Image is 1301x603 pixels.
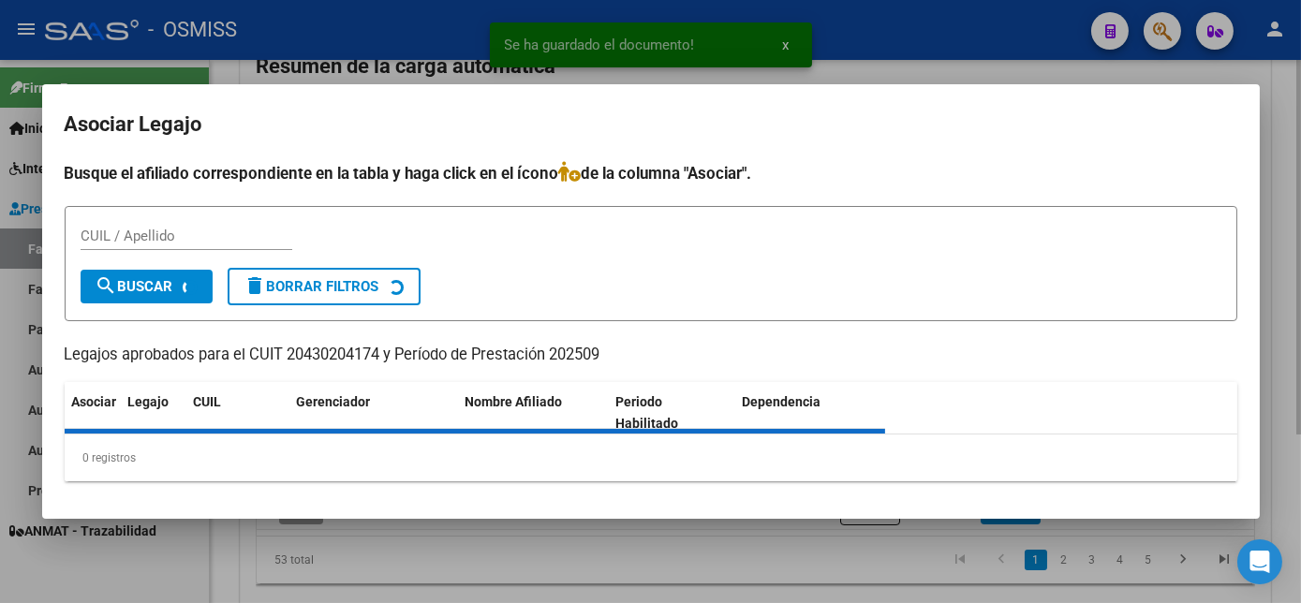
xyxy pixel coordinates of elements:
[65,434,1237,481] div: 0 registros
[289,382,458,444] datatable-header-cell: Gerenciador
[734,382,885,444] datatable-header-cell: Dependencia
[244,274,267,297] mat-icon: delete
[65,382,121,444] datatable-header-cell: Asociar
[244,278,379,295] span: Borrar Filtros
[742,394,821,409] span: Dependencia
[128,394,170,409] span: Legajo
[608,382,734,444] datatable-header-cell: Periodo Habilitado
[65,107,1237,142] h2: Asociar Legajo
[1237,539,1282,584] div: Open Intercom Messenger
[466,394,563,409] span: Nombre Afiliado
[121,382,186,444] datatable-header-cell: Legajo
[194,394,222,409] span: CUIL
[297,394,371,409] span: Gerenciador
[65,161,1237,185] h4: Busque el afiliado correspondiente en la tabla y haga click en el ícono de la columna "Asociar".
[458,382,609,444] datatable-header-cell: Nombre Afiliado
[615,394,678,431] span: Periodo Habilitado
[96,274,118,297] mat-icon: search
[228,268,421,305] button: Borrar Filtros
[96,278,173,295] span: Buscar
[186,382,289,444] datatable-header-cell: CUIL
[65,344,1237,367] p: Legajos aprobados para el CUIT 20430204174 y Período de Prestación 202509
[81,270,213,303] button: Buscar
[72,394,117,409] span: Asociar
